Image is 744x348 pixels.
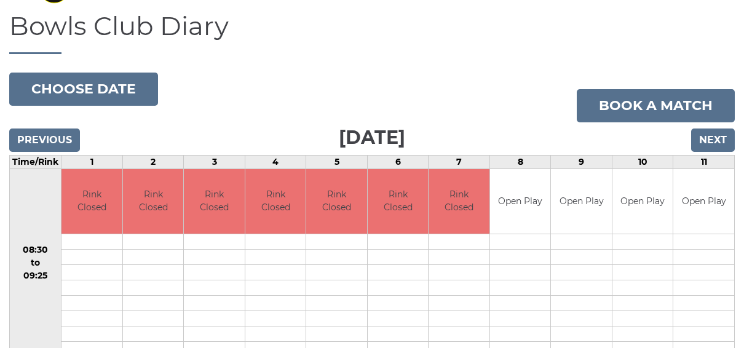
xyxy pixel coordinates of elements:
td: 11 [673,156,735,169]
td: 10 [612,156,673,169]
input: Previous [9,129,80,152]
td: Rink Closed [61,169,122,234]
td: Rink Closed [306,169,367,234]
td: Open Play [551,169,612,234]
td: Rink Closed [245,169,306,234]
td: 6 [367,156,429,169]
td: Rink Closed [368,169,429,234]
td: 9 [551,156,612,169]
td: Open Play [673,169,734,234]
td: 7 [429,156,490,169]
h1: Bowls Club Diary [9,12,735,54]
td: Time/Rink [10,156,61,169]
td: 3 [184,156,245,169]
a: Book a match [577,89,735,122]
button: Choose date [9,73,158,106]
td: 8 [489,156,551,169]
td: Rink Closed [123,169,184,234]
input: Next [691,129,735,152]
td: 1 [61,156,123,169]
td: Open Play [612,169,673,234]
td: 4 [245,156,306,169]
td: Open Play [490,169,551,234]
td: Rink Closed [184,169,245,234]
td: Rink Closed [429,169,489,234]
td: 2 [122,156,184,169]
td: 5 [306,156,368,169]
